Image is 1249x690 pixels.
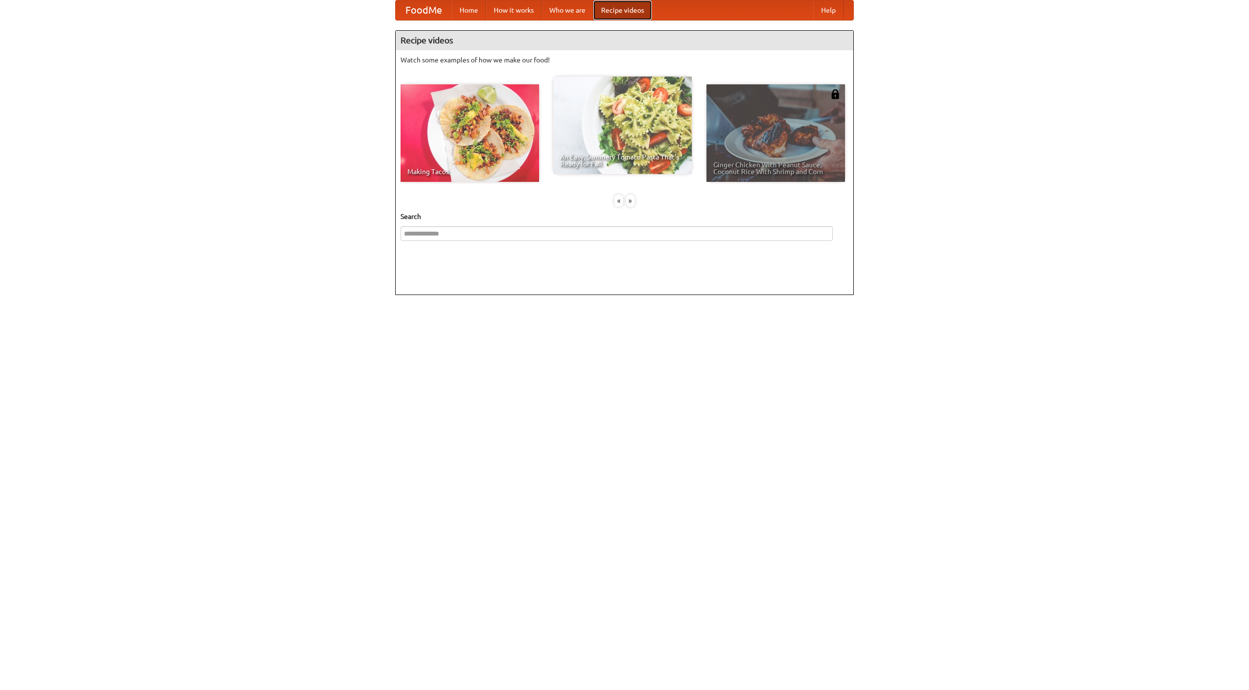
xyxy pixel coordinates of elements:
a: Recipe videos [593,0,652,20]
div: » [626,195,635,207]
a: Home [452,0,486,20]
a: How it works [486,0,542,20]
span: An Easy, Summery Tomato Pasta That's Ready for Fall [560,154,685,167]
div: « [614,195,623,207]
a: Making Tacos [401,84,539,182]
p: Watch some examples of how we make our food! [401,55,848,65]
h5: Search [401,212,848,221]
a: An Easy, Summery Tomato Pasta That's Ready for Fall [553,77,692,174]
a: FoodMe [396,0,452,20]
h4: Recipe videos [396,31,853,50]
img: 483408.png [830,89,840,99]
span: Making Tacos [407,168,532,175]
a: Who we are [542,0,593,20]
a: Help [813,0,844,20]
